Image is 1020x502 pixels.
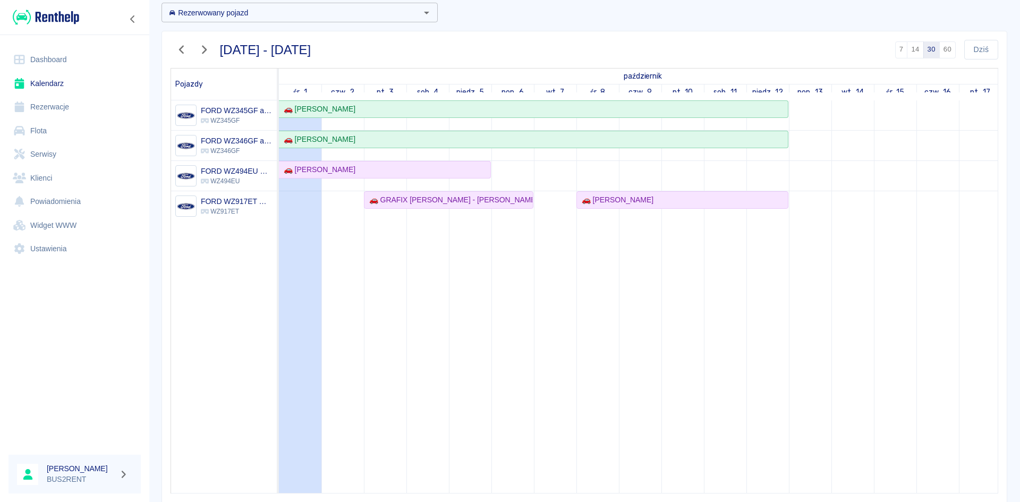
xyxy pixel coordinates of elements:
a: 4 października 2025 [414,84,441,100]
h6: FORD WZ917ET manualny [201,196,273,207]
p: WZ346GF [201,146,273,156]
div: 🚗 GRAFIX [PERSON_NAME] - [PERSON_NAME] [365,194,532,206]
span: Pojazdy [175,80,203,89]
img: Image [177,137,194,155]
a: 14 października 2025 [839,84,866,100]
img: Renthelp logo [13,8,79,26]
input: Wyszukaj i wybierz pojazdy... [165,6,417,19]
a: 11 października 2025 [711,84,739,100]
button: 30 dni [923,41,940,58]
a: Klienci [8,166,141,190]
a: 15 października 2025 [883,84,907,100]
a: 7 października 2025 [543,84,567,100]
button: Zwiń nawigację [125,12,141,26]
a: 8 października 2025 [588,84,608,100]
h3: [DATE] - [DATE] [220,42,311,57]
a: Renthelp logo [8,8,79,26]
img: Image [177,198,194,215]
button: 60 dni [939,41,956,58]
a: 9 października 2025 [626,84,654,100]
a: 17 października 2025 [967,84,993,100]
div: 🚗 [PERSON_NAME] [279,134,355,145]
h6: FORD WZ345GF automat [201,105,273,116]
h6: FORD WZ494EU manualny [201,166,273,176]
a: Rezerwacje [8,95,141,119]
button: 7 dni [895,41,908,58]
a: 5 października 2025 [454,84,487,100]
a: Serwisy [8,142,141,166]
a: 1 października 2025 [620,69,664,84]
a: 6 października 2025 [499,84,526,100]
a: Ustawienia [8,237,141,261]
h6: [PERSON_NAME] [47,463,115,474]
img: Image [177,107,194,124]
button: 14 dni [907,41,923,58]
a: 13 października 2025 [795,84,826,100]
img: Image [177,167,194,185]
a: Flota [8,119,141,143]
a: 10 października 2025 [670,84,696,100]
p: WZ345GF [201,116,273,125]
a: Powiadomienia [8,190,141,214]
a: 3 października 2025 [374,84,397,100]
a: Kalendarz [8,72,141,96]
a: 16 października 2025 [922,84,954,100]
p: BUS2RENT [47,474,115,485]
p: WZ494EU [201,176,273,186]
button: Dziś [964,40,998,59]
div: 🚗 [PERSON_NAME] [279,164,355,175]
p: WZ917ET [201,207,273,216]
button: Otwórz [419,5,434,20]
a: 1 października 2025 [291,84,310,100]
h6: FORD WZ346GF automat [201,135,273,146]
a: Widget WWW [8,214,141,237]
a: Dashboard [8,48,141,72]
a: 12 października 2025 [750,84,786,100]
div: 🚗 [PERSON_NAME] [577,194,653,206]
div: 🚗 [PERSON_NAME] [279,104,355,115]
a: 2 października 2025 [328,84,357,100]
